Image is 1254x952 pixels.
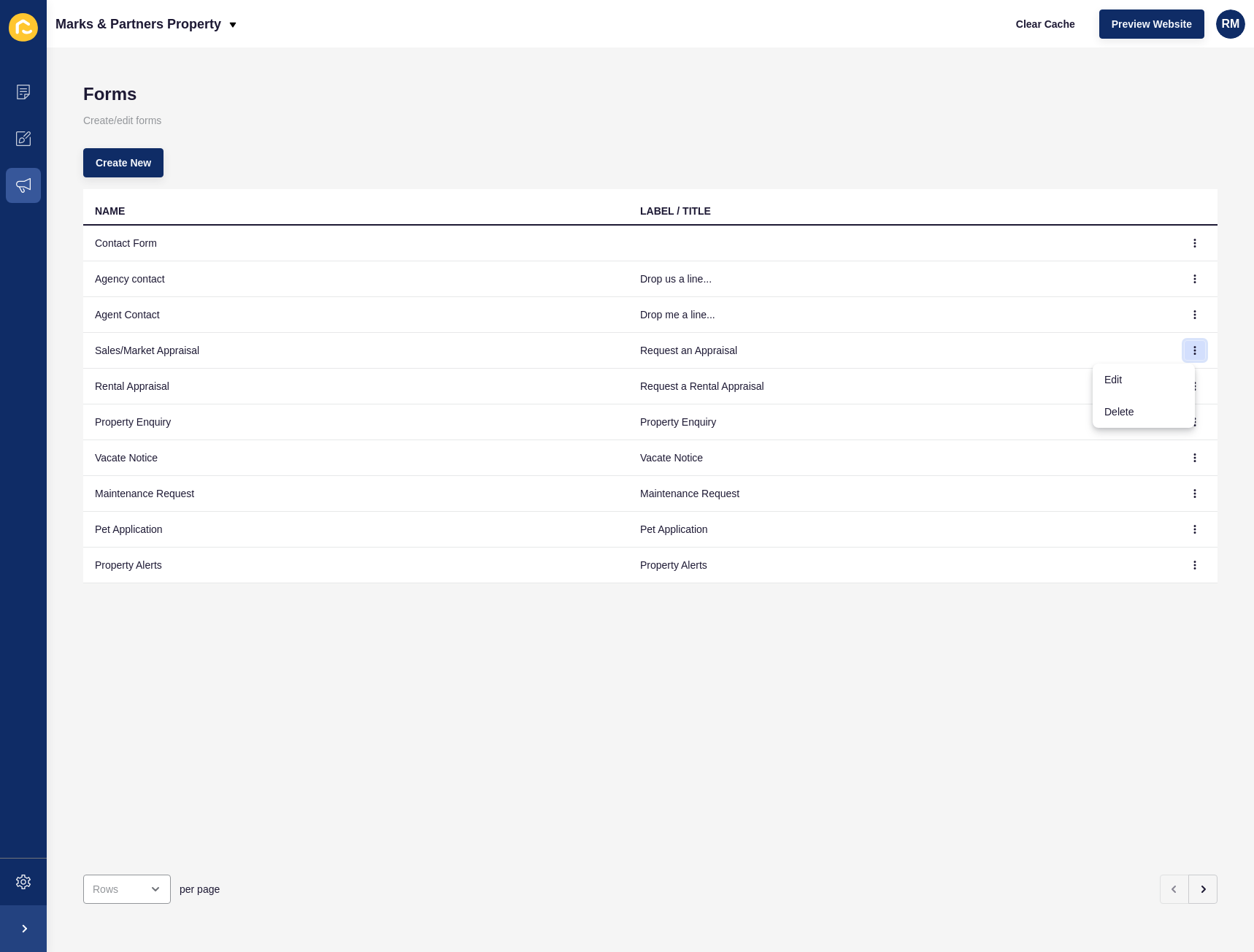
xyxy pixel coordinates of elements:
[83,261,628,297] td: Agency contact
[83,333,628,369] td: Sales/Market Appraisal
[1222,17,1240,31] span: RM
[628,261,1174,297] td: Drop us a line...
[1093,396,1195,428] a: Delete
[83,104,1218,137] p: Create/edit forms
[628,333,1174,369] td: Request an Appraisal
[180,882,220,897] span: per page
[83,226,628,261] td: Contact Form
[83,148,164,177] button: Create New
[83,84,1218,104] h1: Forms
[628,404,1174,440] td: Property Enquiry
[1099,9,1204,39] button: Preview Website
[1016,17,1075,31] span: Clear Cache
[628,476,1174,512] td: Maintenance Request
[83,440,628,476] td: Vacate Notice
[83,404,628,440] td: Property Enquiry
[628,512,1174,548] td: Pet Application
[628,369,1174,404] td: Request a Rental Appraisal
[55,6,221,42] p: Marks & Partners Property
[83,548,628,583] td: Property Alerts
[96,156,151,170] span: Create New
[83,476,628,512] td: Maintenance Request
[1112,17,1192,31] span: Preview Website
[628,297,1174,333] td: Drop me a line...
[83,369,628,404] td: Rental Appraisal
[1093,364,1195,396] a: Edit
[95,204,125,218] div: NAME
[83,297,628,333] td: Agent Contact
[628,548,1174,583] td: Property Alerts
[83,512,628,548] td: Pet Application
[628,440,1174,476] td: Vacate Notice
[83,875,171,904] div: open menu
[1004,9,1088,39] button: Clear Cache
[640,204,711,218] div: LABEL / TITLE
